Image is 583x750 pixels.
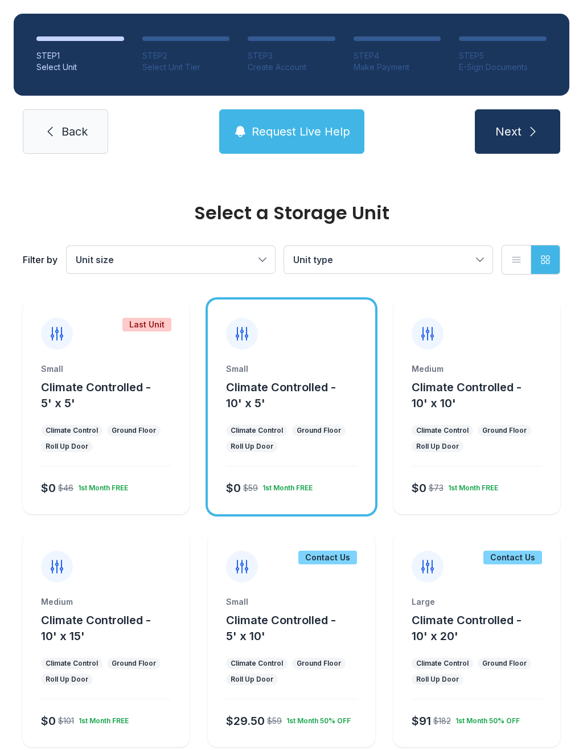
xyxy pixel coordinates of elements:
[248,50,335,62] div: STEP 3
[226,379,370,411] button: Climate Controlled - 10' x 5'
[41,596,171,608] div: Medium
[298,551,357,564] div: Contact Us
[412,379,556,411] button: Climate Controlled - 10' x 10'
[226,363,356,375] div: Small
[46,426,98,435] div: Climate Control
[142,50,230,62] div: STEP 2
[451,712,520,726] div: 1st Month 50% OFF
[73,479,128,493] div: 1st Month FREE
[412,480,426,496] div: $0
[412,713,431,729] div: $91
[416,442,459,451] div: Roll Up Door
[41,612,185,644] button: Climate Controlled - 10' x 15'
[142,62,230,73] div: Select Unit Tier
[36,50,124,62] div: STEP 1
[258,479,313,493] div: 1st Month FREE
[482,426,527,435] div: Ground Floor
[112,659,156,668] div: Ground Floor
[46,675,88,684] div: Roll Up Door
[482,659,527,668] div: Ground Floor
[58,482,73,494] div: $46
[41,713,56,729] div: $0
[459,62,547,73] div: E-Sign Documents
[46,659,98,668] div: Climate Control
[412,612,556,644] button: Climate Controlled - 10' x 20'
[459,50,547,62] div: STEP 5
[297,659,341,668] div: Ground Floor
[354,62,441,73] div: Make Payment
[429,482,444,494] div: $73
[41,480,56,496] div: $0
[483,551,542,564] div: Contact Us
[41,379,185,411] button: Climate Controlled - 5' x 5'
[444,479,498,493] div: 1st Month FREE
[412,596,542,608] div: Large
[226,596,356,608] div: Small
[416,659,469,668] div: Climate Control
[41,380,151,410] span: Climate Controlled - 5' x 5'
[231,426,283,435] div: Climate Control
[23,253,58,267] div: Filter by
[495,124,522,140] span: Next
[122,318,171,331] div: Last Unit
[226,613,336,643] span: Climate Controlled - 5' x 10'
[226,380,336,410] span: Climate Controlled - 10' x 5'
[416,426,469,435] div: Climate Control
[61,124,88,140] span: Back
[354,50,441,62] div: STEP 4
[416,675,459,684] div: Roll Up Door
[58,715,74,727] div: $101
[248,62,335,73] div: Create Account
[23,204,560,222] div: Select a Storage Unit
[412,363,542,375] div: Medium
[297,426,341,435] div: Ground Floor
[74,712,129,726] div: 1st Month FREE
[433,715,451,727] div: $182
[112,426,156,435] div: Ground Floor
[226,713,265,729] div: $29.50
[231,659,283,668] div: Climate Control
[282,712,351,726] div: 1st Month 50% OFF
[243,482,258,494] div: $59
[267,715,282,727] div: $59
[36,62,124,73] div: Select Unit
[46,442,88,451] div: Roll Up Door
[76,254,114,265] span: Unit size
[231,675,273,684] div: Roll Up Door
[412,380,522,410] span: Climate Controlled - 10' x 10'
[284,246,492,273] button: Unit type
[67,246,275,273] button: Unit size
[41,363,171,375] div: Small
[41,613,151,643] span: Climate Controlled - 10' x 15'
[252,124,350,140] span: Request Live Help
[226,480,241,496] div: $0
[231,442,273,451] div: Roll Up Door
[293,254,333,265] span: Unit type
[226,612,370,644] button: Climate Controlled - 5' x 10'
[412,613,522,643] span: Climate Controlled - 10' x 20'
